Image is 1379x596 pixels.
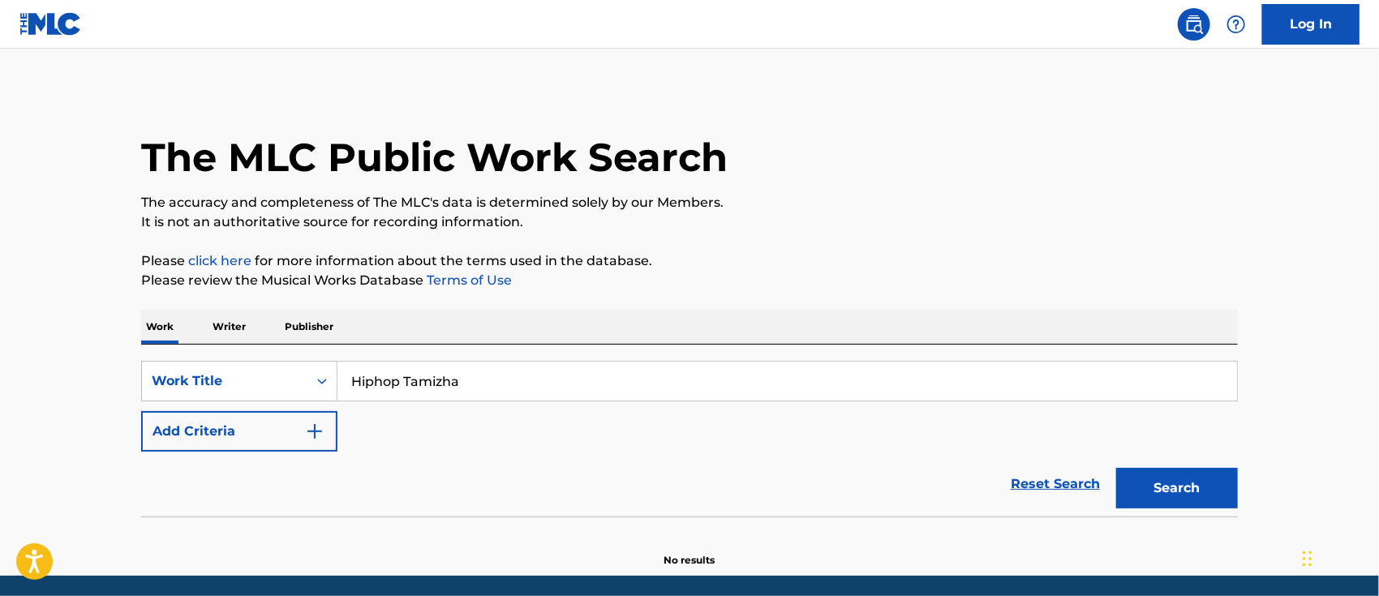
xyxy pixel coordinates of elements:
[1003,466,1108,502] a: Reset Search
[1262,4,1360,45] a: Log In
[1220,8,1252,41] div: Help
[141,411,337,452] button: Add Criteria
[141,251,1238,271] p: Please for more information about the terms used in the database.
[664,534,715,568] p: No results
[19,12,82,36] img: MLC Logo
[141,271,1238,290] p: Please review the Musical Works Database
[141,212,1238,232] p: It is not an authoritative source for recording information.
[208,310,251,344] p: Writer
[152,371,298,391] div: Work Title
[280,310,338,344] p: Publisher
[141,310,178,344] p: Work
[1298,518,1379,596] iframe: Chat Widget
[1116,468,1238,508] button: Search
[141,361,1238,517] form: Search Form
[141,133,728,182] h1: The MLC Public Work Search
[1303,534,1312,583] div: Drag
[1184,15,1204,34] img: search
[423,272,512,288] a: Terms of Use
[188,253,251,268] a: click here
[141,193,1238,212] p: The accuracy and completeness of The MLC's data is determined solely by our Members.
[1226,15,1246,34] img: help
[305,422,324,441] img: 9d2ae6d4665cec9f34b9.svg
[1178,8,1210,41] a: Public Search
